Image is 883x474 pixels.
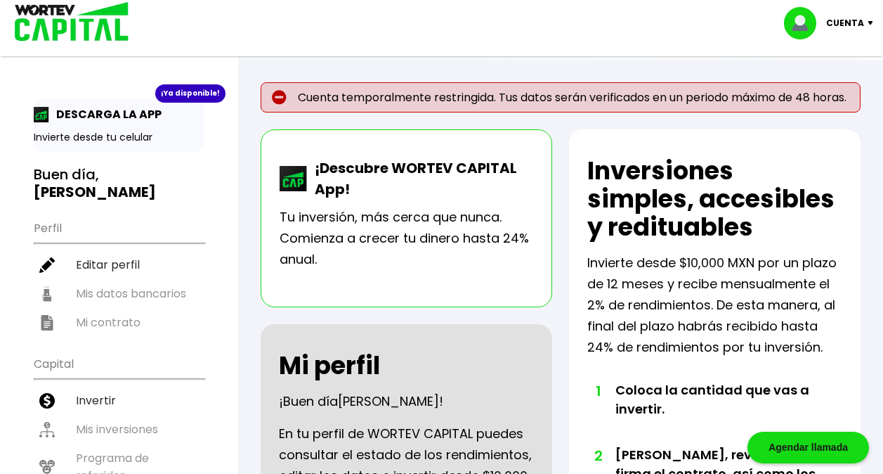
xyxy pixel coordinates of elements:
[784,7,826,39] img: profile-image
[587,252,842,358] p: Invierte desde $10,000 MXN por un plazo de 12 meses y recibe mensualmente el 2% de rendimientos. ...
[272,90,287,105] img: error-circle.027baa21.svg
[34,107,49,122] img: app-icon
[34,166,204,201] h3: Buen día,
[594,445,601,466] span: 2
[308,158,533,200] p: ¡Descubre WORTEV CAPITAL App!
[155,84,225,103] div: ¡Ya disponible!
[39,393,55,409] img: invertir-icon.b3b967d7.svg
[615,380,817,445] li: Coloca la cantidad que vas a invertir.
[34,212,204,337] ul: Perfil
[279,391,443,412] p: ¡Buen día !
[594,380,601,402] span: 1
[49,105,162,123] p: DESCARGA LA APP
[34,130,204,145] p: Invierte desde tu celular
[826,13,864,34] p: Cuenta
[864,21,883,25] img: icon-down
[587,157,842,241] h2: Inversiones simples, accesibles y redituables
[34,250,204,279] a: Editar perfil
[280,166,308,191] img: wortev-capital-app-icon
[279,352,380,380] h2: Mi perfil
[34,182,156,202] b: [PERSON_NAME]
[338,392,439,410] span: [PERSON_NAME]
[280,207,533,270] p: Tu inversión, más cerca que nunca. Comienza a crecer tu dinero hasta 24% anual.
[261,82,861,113] p: Cuenta temporalmente restringida. Tus datos serán verificados en un periodo máximo de 48 horas.
[34,386,204,415] a: Invertir
[39,257,55,273] img: editar-icon.952d3147.svg
[747,432,869,463] div: Agendar llamada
